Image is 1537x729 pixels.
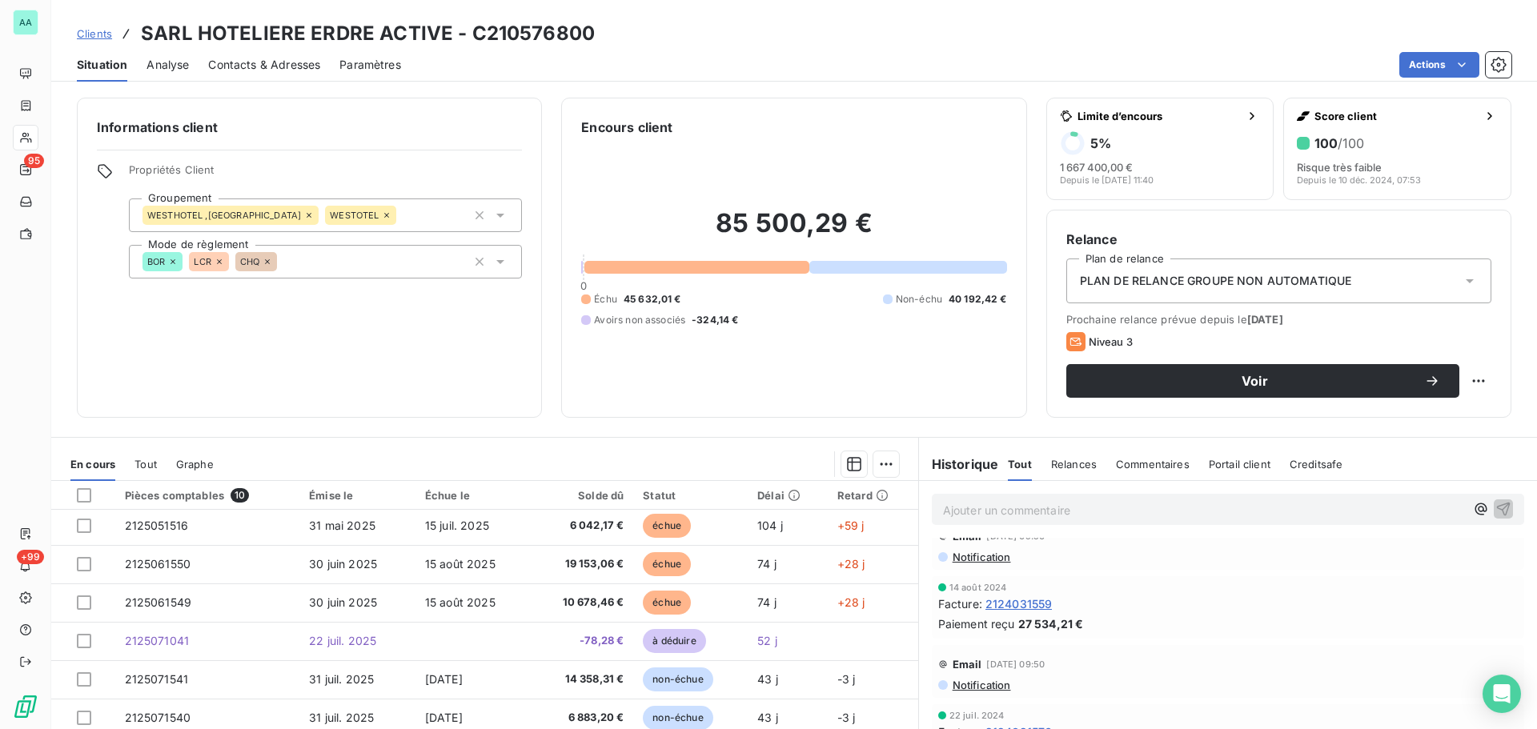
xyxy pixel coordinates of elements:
[425,711,463,724] span: [DATE]
[643,489,738,502] div: Statut
[1018,615,1084,632] span: 27 534,21 €
[425,595,496,609] span: 15 août 2025
[1283,98,1511,200] button: Score client100/100Risque très faibleDepuis le 10 déc. 2024, 07:53
[1297,161,1382,174] span: Risque très faible
[1008,458,1032,471] span: Tout
[1089,335,1133,348] span: Niveau 3
[581,207,1006,255] h2: 85 500,29 €
[125,634,190,647] span: 2125071041
[938,595,982,612] span: Facture :
[986,659,1045,669] span: [DATE] 09:50
[985,595,1053,612] span: 2124031559
[176,458,214,471] span: Graphe
[396,208,409,222] input: Ajouter une valeur
[1209,458,1270,471] span: Portail client
[309,557,377,571] span: 30 juin 2025
[757,489,818,502] div: Délai
[540,710,624,726] span: 6 883,20 €
[643,514,691,538] span: échue
[1297,175,1421,185] span: Depuis le 10 déc. 2024, 07:53
[425,519,489,532] span: 15 juil. 2025
[953,658,982,671] span: Email
[594,292,617,306] span: Échu
[129,163,522,186] span: Propriétés Client
[540,489,624,502] div: Solde dû
[951,679,1011,691] span: Notification
[194,257,211,266] span: LCR
[70,458,115,471] span: En cours
[919,455,999,474] h6: Historique
[1051,458,1097,471] span: Relances
[1116,458,1190,471] span: Commentaires
[540,518,624,534] span: 6 042,17 €
[125,595,192,609] span: 2125061549
[757,557,777,571] span: 74 j
[77,26,112,42] a: Clients
[1060,161,1133,174] span: 1 667 400,00 €
[986,531,1045,541] span: [DATE] 09:50
[277,254,290,269] input: Ajouter une valeur
[757,519,783,532] span: 104 j
[309,711,374,724] span: 31 juil. 2025
[837,672,856,686] span: -3 j
[643,629,705,653] span: à déduire
[1314,110,1477,122] span: Score client
[339,57,401,73] span: Paramètres
[1078,110,1240,122] span: Limite d’encours
[125,519,189,532] span: 2125051516
[309,672,374,686] span: 31 juil. 2025
[77,27,112,40] span: Clients
[757,711,778,724] span: 43 j
[1090,135,1111,151] h6: 5 %
[938,615,1015,632] span: Paiement reçu
[1066,364,1459,398] button: Voir
[949,711,1005,720] span: 22 juil. 2024
[147,257,165,266] span: BOR
[1066,313,1491,326] span: Prochaine relance prévue depuis le
[624,292,681,306] span: 45 632,01 €
[425,557,496,571] span: 15 août 2025
[425,489,520,502] div: Échue le
[97,118,522,137] h6: Informations client
[837,557,865,571] span: +28 j
[309,634,376,647] span: 22 juil. 2025
[134,458,157,471] span: Tout
[837,519,865,532] span: +59 j
[837,489,909,502] div: Retard
[643,591,691,615] span: échue
[837,595,865,609] span: +28 j
[540,633,624,649] span: -78,28 €
[309,519,375,532] span: 31 mai 2025
[125,711,191,724] span: 2125071540
[125,672,189,686] span: 2125071541
[757,634,777,647] span: 52 j
[1399,52,1479,78] button: Actions
[949,292,1007,306] span: 40 192,42 €
[231,488,249,503] span: 10
[949,583,1007,592] span: 14 août 2024
[1066,230,1491,249] h6: Relance
[896,292,942,306] span: Non-échu
[24,154,44,168] span: 95
[240,257,259,266] span: CHQ
[757,595,777,609] span: 74 j
[147,210,301,220] span: WESTHOTEL ,[GEOGRAPHIC_DATA]
[1290,458,1343,471] span: Creditsafe
[1247,313,1283,326] span: [DATE]
[125,488,291,503] div: Pièces comptables
[580,279,587,292] span: 0
[13,10,38,35] div: AA
[643,552,691,576] span: échue
[540,671,624,687] span: 14 358,31 €
[425,672,463,686] span: [DATE]
[17,550,44,564] span: +99
[757,672,778,686] span: 43 j
[330,210,379,220] span: WESTOTEL
[1086,375,1424,387] span: Voir
[540,595,624,611] span: 10 678,46 €
[837,711,856,724] span: -3 j
[1338,135,1364,151] span: /100
[141,19,595,48] h3: SARL HOTELIERE ERDRE ACTIVE - C210576800
[594,313,685,327] span: Avoirs non associés
[1080,273,1352,289] span: PLAN DE RELANCE GROUPE NON AUTOMATIQUE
